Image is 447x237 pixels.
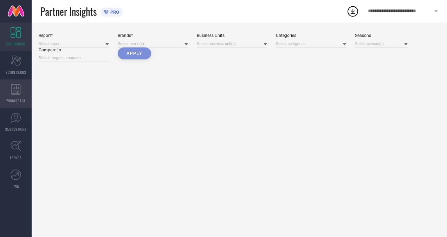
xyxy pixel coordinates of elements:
[197,33,267,38] div: Business Units
[10,155,22,160] span: TRENDS
[39,40,109,47] input: Select report
[276,33,346,38] div: Categories
[13,184,19,189] span: FWD
[5,127,27,132] span: SUGGESTIONS
[118,40,188,47] input: Select brand(s)
[346,5,359,18] div: Open download list
[6,41,25,46] span: DASHBOARD
[6,70,26,75] span: SCORECARDS
[109,9,119,15] span: PRO
[6,98,26,103] span: WORKSPACE
[39,54,109,62] input: Select range to compare
[355,40,408,47] input: Select season(s)
[355,33,408,38] div: Seasons
[39,33,109,38] div: Report*
[276,40,346,47] input: Select categories
[40,4,97,19] span: Partner Insights
[39,47,109,52] div: Compare to
[197,40,267,47] input: Select business unit(s)
[118,33,188,38] div: Brands*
